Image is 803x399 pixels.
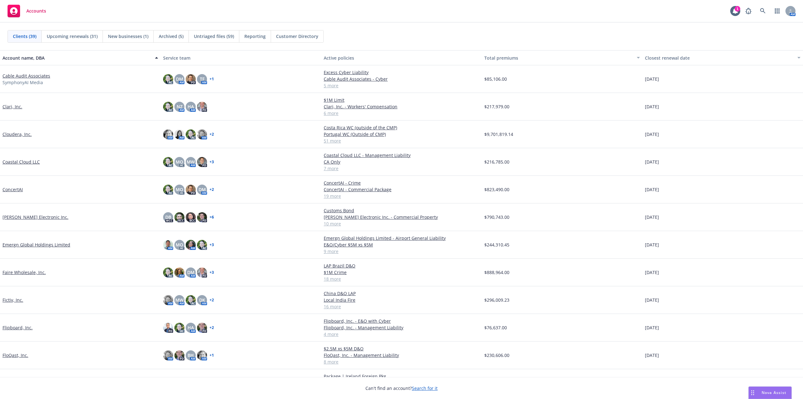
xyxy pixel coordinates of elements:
img: photo [163,323,173,333]
span: DK [199,297,205,303]
a: 7 more [324,165,479,172]
a: 4 more [324,331,479,337]
span: SymphonyAI Media [3,79,43,86]
a: Clari, Inc. [3,103,22,110]
div: Active policies [324,55,479,61]
div: Drag to move [749,387,757,399]
a: China D&O LAP [324,290,479,297]
span: Can't find an account? [365,385,438,391]
span: DM [187,269,194,276]
span: $9,701,819.14 [484,131,513,137]
a: $1M Limit [324,97,479,103]
div: Account name, DBA [3,55,151,61]
div: Total premiums [484,55,633,61]
a: 51 more [324,137,479,144]
span: [DATE] [645,159,659,165]
a: Excess Cyber Liability [324,69,479,76]
img: photo [174,350,184,360]
img: photo [163,267,173,278]
span: [DATE] [645,241,659,248]
img: photo [174,267,184,278]
span: MW [175,297,183,303]
a: $1M Crime [324,269,479,276]
span: [DATE] [645,214,659,220]
a: Coastal Cloud LLC [3,159,40,165]
button: Service team [161,50,321,65]
button: Total premiums [482,50,642,65]
span: [DATE] [645,103,659,110]
img: photo [186,129,196,139]
a: Faire Wholesale, Inc. [3,269,46,276]
button: Active policies [321,50,482,65]
a: Costa Rica WC (outside of the CMP) [324,124,479,131]
button: Nova Assist [748,386,792,399]
span: $244,310.45 [484,241,509,248]
span: $888,964.00 [484,269,509,276]
a: E&O/Cyber $5M xs $5M [324,241,479,248]
img: photo [163,102,173,112]
img: photo [174,212,184,222]
a: 9 more [324,248,479,255]
a: + 6 [210,215,214,219]
span: Reporting [244,33,266,40]
img: photo [163,129,173,139]
span: DM [176,76,183,82]
img: photo [197,129,207,139]
span: $85,106.00 [484,76,507,82]
a: ConcertAI - Commercial Package [324,186,479,193]
span: [DATE] [645,131,659,137]
a: 6 more [324,110,479,116]
span: MQ [176,186,183,193]
a: [PERSON_NAME] Electronic Inc. - Commercial Property [324,214,479,220]
a: Cloudera, Inc. [3,131,32,137]
a: $2.5M xs $5M D&O [324,345,479,352]
a: 5 more [324,82,479,89]
span: BH [188,352,194,359]
img: photo [186,212,196,222]
img: photo [197,350,207,360]
a: Clari, Inc. - Workers' Compensation [324,103,479,110]
span: [DATE] [645,186,659,193]
span: $823,490.00 [484,186,509,193]
span: Customer Directory [276,33,318,40]
a: Flipboard, Inc. - E&O with Cyber [324,318,479,324]
a: ConcertAI [3,186,23,193]
span: Clients (39) [13,33,36,40]
img: photo [186,240,196,250]
span: [DATE] [645,76,659,82]
a: + 2 [210,326,214,330]
span: $76,637.00 [484,324,507,331]
div: 1 [735,6,740,12]
span: [DATE] [645,352,659,359]
span: TF [200,76,205,82]
a: Accounts [5,2,49,20]
a: Fictiv, Inc. [3,297,23,303]
img: photo [197,267,207,278]
img: photo [197,102,207,112]
a: Switch app [771,5,784,17]
a: Package | Ireland Foreign Pkg. [324,373,479,380]
span: [DATE] [645,324,659,331]
span: $790,743.00 [484,214,509,220]
span: $296,009.23 [484,297,509,303]
span: Archived (5) [159,33,183,40]
img: photo [163,157,173,167]
a: 8 more [324,359,479,365]
img: photo [163,295,173,305]
a: Search [757,5,769,17]
img: photo [197,212,207,222]
span: NZ [177,103,183,110]
a: Flipboard, Inc. - Management Liability [324,324,479,331]
a: Local India Fire [324,297,479,303]
a: 16 more [324,303,479,310]
a: [PERSON_NAME] Electronic Inc. [3,214,68,220]
a: FloQast, Inc. [3,352,28,359]
span: Upcoming renewals (31) [47,33,98,40]
span: MQ [176,241,183,248]
button: Closest renewal date [642,50,803,65]
a: + 3 [210,243,214,247]
img: photo [186,74,196,84]
a: + 3 [210,160,214,164]
span: HA [188,103,194,110]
